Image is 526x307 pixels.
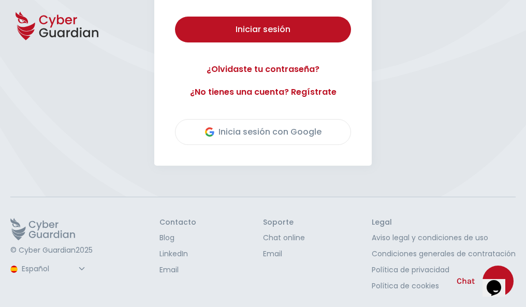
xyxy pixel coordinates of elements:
[159,265,196,275] a: Email
[175,119,351,145] button: Inicia sesión con Google
[372,218,516,227] h3: Legal
[372,248,516,259] a: Condiciones generales de contratación
[457,275,475,287] span: Chat
[372,232,516,243] a: Aviso legal y condiciones de uso
[159,232,196,243] a: Blog
[263,232,305,243] a: Chat online
[263,248,305,259] a: Email
[10,266,18,273] img: region-logo
[175,63,351,76] a: ¿Olvidaste tu contraseña?
[205,126,322,138] div: Inicia sesión con Google
[372,281,516,291] a: Política de cookies
[10,246,93,255] p: © Cyber Guardian 2025
[483,266,516,297] iframe: chat widget
[159,248,196,259] a: LinkedIn
[263,218,305,227] h3: Soporte
[372,265,516,275] a: Política de privacidad
[175,86,351,98] a: ¿No tienes una cuenta? Regístrate
[159,218,196,227] h3: Contacto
